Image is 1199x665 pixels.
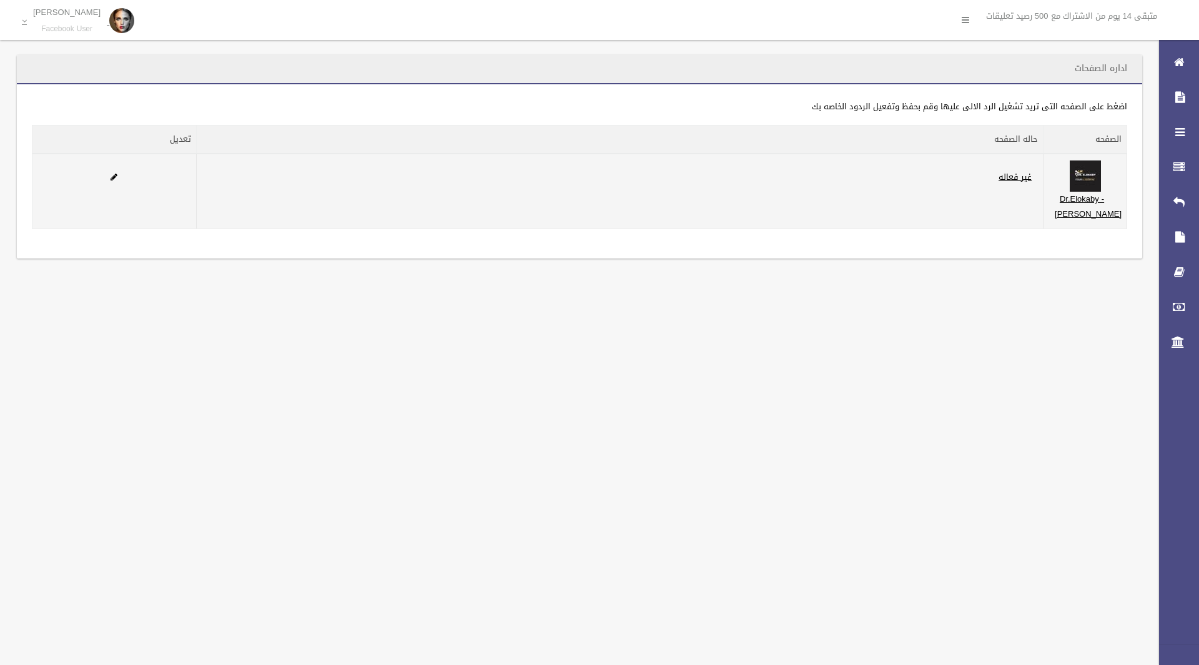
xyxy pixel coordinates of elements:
[1044,126,1127,154] th: الصفحه
[33,24,101,34] small: Facebook User
[32,99,1127,114] div: اضغط على الصفحه التى تريد تشغيل الرد الالى عليها وقم بحفظ وتفعيل الردود الخاصه بك
[1070,160,1101,192] img: 550726183_122103544245022608_1795566891077927605_n.jpg
[32,126,197,154] th: تعديل
[1060,56,1142,81] header: اداره الصفحات
[33,7,101,17] p: [PERSON_NAME]
[111,169,117,185] a: Edit
[1070,169,1101,185] a: Edit
[999,169,1032,185] a: غير فعاله
[196,126,1043,154] th: حاله الصفحه
[1055,191,1122,222] a: Dr.Elokaby - [PERSON_NAME]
